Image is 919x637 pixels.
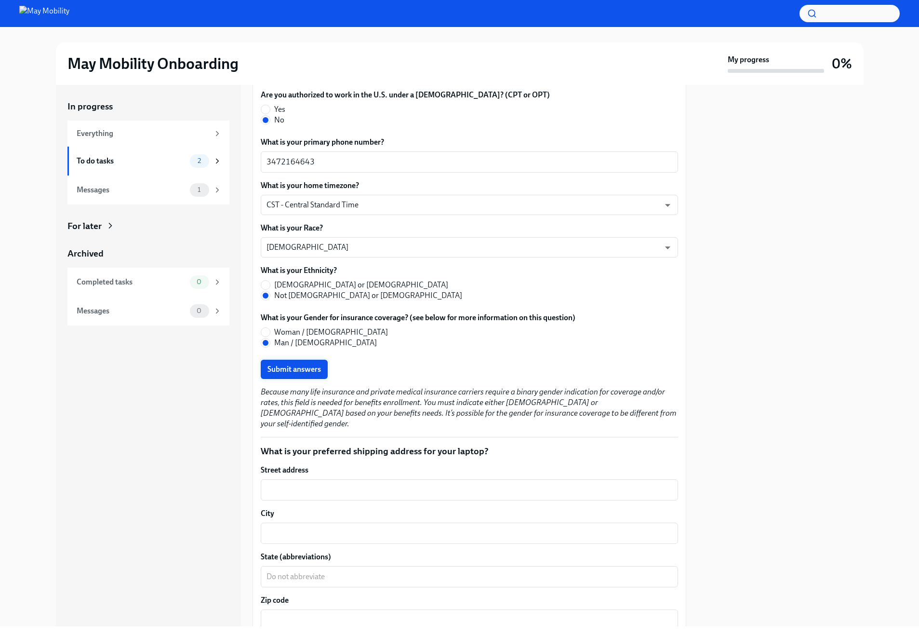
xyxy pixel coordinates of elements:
label: Zip code [261,595,678,606]
span: Man / [DEMOGRAPHIC_DATA] [274,338,377,348]
div: Everything [77,128,209,139]
h2: May Mobility Onboarding [67,54,239,73]
div: [DEMOGRAPHIC_DATA] [261,237,678,258]
a: Completed tasks0 [67,268,229,297]
img: May Mobility [19,6,69,21]
div: For later [67,220,102,232]
a: Everything [67,121,229,147]
label: City [261,508,678,519]
span: Submit answers [267,365,321,374]
label: Are you authorized to work in the U.S. under a [DEMOGRAPHIC_DATA]? (CPT or OPT) [261,90,550,100]
div: Messages [77,185,186,195]
strong: My progress [728,54,769,65]
label: What is your Race? [261,223,678,233]
span: 1 [192,186,206,193]
a: For later [67,220,229,232]
a: Messages1 [67,176,229,204]
span: No [274,115,284,125]
span: Woman / [DEMOGRAPHIC_DATA] [274,327,388,338]
textarea: 3472164643 [266,156,672,168]
span: Not [DEMOGRAPHIC_DATA] or [DEMOGRAPHIC_DATA] [274,290,462,301]
label: What is your Gender for insurance coverage? (see below for more information on this question) [261,312,575,323]
span: [DEMOGRAPHIC_DATA] or [DEMOGRAPHIC_DATA] [274,280,448,290]
label: What is your primary phone number? [261,137,678,148]
span: 2 [192,157,207,164]
p: What is your preferred shipping address for your laptop? [261,445,678,458]
button: Submit answers [261,360,328,379]
a: In progress [67,100,229,113]
span: 0 [191,307,207,314]
div: Completed tasks [77,277,186,287]
em: Because many life insurance and private medical insurance carriers require a binary gender indica... [261,387,677,428]
label: What is your Ethnicity? [261,265,470,276]
a: Archived [67,247,229,260]
label: What is your home timezone? [261,180,678,191]
span: Yes [274,104,285,115]
h3: 0% [832,55,852,72]
div: Messages [77,306,186,316]
div: CST - Central Standard Time [261,195,678,215]
span: 0 [191,278,207,285]
div: To do tasks [77,156,186,166]
a: To do tasks2 [67,147,229,176]
a: Messages0 [67,297,229,325]
label: Street address [261,465,678,475]
label: State (abbreviations) [261,552,678,562]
